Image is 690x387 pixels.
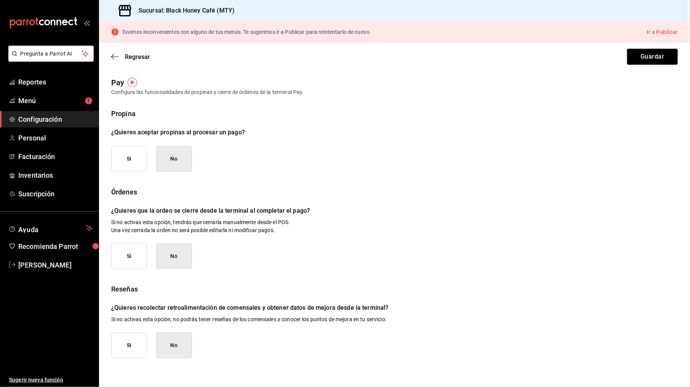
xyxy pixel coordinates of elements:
[111,333,147,358] button: Si
[111,244,147,269] button: Si
[111,187,678,197] div: Órdenes
[111,303,678,312] p: ¿Quieres recolectar retroalimentación de comensales y obtener datos de mejora desde la terminal?
[111,206,678,215] p: ¿Quieres que la orden se cierre desde la terminal al completar el pago?
[111,146,147,172] button: Si
[9,376,93,384] span: Sugerir nueva función
[156,146,192,172] button: No
[18,260,93,270] span: [PERSON_NAME]
[111,315,678,323] p: Si no activas esta opción, no podrás tener reseñas de los comensales y conocer los puntos de mejo...
[111,218,678,234] p: Si no activas esta opción, tendrás que cerrarla manualmente desde el POS. Una vez cerrada la orde...
[111,77,124,88] div: Pay
[18,151,93,162] span: Facturación
[111,108,678,119] div: Propina
[133,6,235,15] h3: Sucursal: Black Honey Café (MTY)
[156,244,192,269] button: No
[122,29,371,35] p: Tuvimos inconvenientes con alguno de tus menús. Te sugerimos ir a Publicar para reintentarlo de n...
[111,88,678,96] div: Configura las funcionalidades de propinas y cierre de órdenes de la terminal Pay.
[5,55,94,63] a: Pregunta a Parrot AI
[156,333,192,358] button: No
[18,170,93,180] span: Inventarios
[18,224,83,233] span: Ayuda
[125,53,150,61] span: Regresar
[84,20,90,26] button: open_drawer_menu
[18,241,93,252] span: Recomienda Parrot
[111,284,678,294] div: Reseñas
[18,96,93,106] span: Menú
[111,53,150,61] button: Regresar
[18,114,93,124] span: Configuración
[647,27,678,37] button: Ir a Publicar
[21,50,82,58] span: Pregunta a Parrot AI
[18,133,93,143] span: Personal
[8,46,94,62] button: Pregunta a Parrot AI
[128,78,137,87] img: Tooltip marker
[111,128,678,137] p: ¿Quieres aceptar propinas al procesar un pago?
[18,77,93,87] span: Reportes
[18,189,93,199] span: Suscripción
[627,49,678,65] button: Guardar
